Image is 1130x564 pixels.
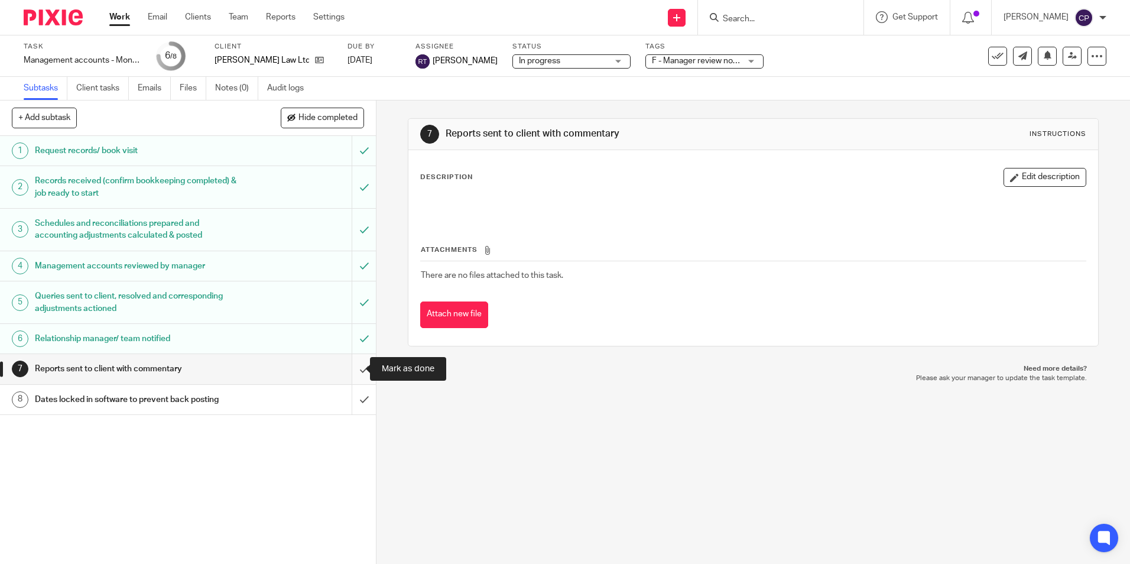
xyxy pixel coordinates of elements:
[24,54,142,66] div: Management accounts - Monthly
[313,11,345,23] a: Settings
[170,53,177,60] small: /8
[652,57,800,65] span: F - Manager review notes to be actioned
[266,11,296,23] a: Reports
[35,287,238,317] h1: Queries sent to client, resolved and corresponding adjustments actioned
[35,172,238,202] h1: Records received (confirm bookkeeping completed) & job ready to start
[1004,168,1086,187] button: Edit description
[421,271,563,280] span: There are no files attached to this task.
[420,125,439,144] div: 7
[76,77,129,100] a: Client tasks
[109,11,130,23] a: Work
[148,11,167,23] a: Email
[348,42,401,51] label: Due by
[12,108,77,128] button: + Add subtask
[415,54,430,69] img: svg%3E
[180,77,206,100] a: Files
[12,391,28,408] div: 8
[267,77,313,100] a: Audit logs
[420,374,1086,383] p: Please ask your manager to update the task template.
[35,360,238,378] h1: Reports sent to client with commentary
[415,42,498,51] label: Assignee
[1004,11,1069,23] p: [PERSON_NAME]
[165,49,177,63] div: 6
[12,179,28,196] div: 2
[35,142,238,160] h1: Request records/ book visit
[35,215,238,245] h1: Schedules and reconciliations prepared and accounting adjustments calculated & posted
[35,330,238,348] h1: Relationship manager/ team notified
[1030,129,1086,139] div: Instructions
[420,364,1086,374] p: Need more details?
[24,77,67,100] a: Subtasks
[185,11,211,23] a: Clients
[12,294,28,311] div: 5
[512,42,631,51] label: Status
[420,173,473,182] p: Description
[348,56,372,64] span: [DATE]
[138,77,171,100] a: Emails
[24,9,83,25] img: Pixie
[12,361,28,377] div: 7
[35,391,238,409] h1: Dates locked in software to prevent back posting
[215,42,333,51] label: Client
[12,258,28,274] div: 4
[12,142,28,159] div: 1
[35,257,238,275] h1: Management accounts reviewed by manager
[298,114,358,123] span: Hide completed
[1074,8,1093,27] img: svg%3E
[722,14,828,25] input: Search
[420,302,488,328] button: Attach new file
[24,42,142,51] label: Task
[892,13,938,21] span: Get Support
[645,42,764,51] label: Tags
[421,247,478,253] span: Attachments
[229,11,248,23] a: Team
[446,128,778,140] h1: Reports sent to client with commentary
[12,330,28,347] div: 6
[12,221,28,238] div: 3
[215,54,309,66] p: [PERSON_NAME] Law Ltd
[433,55,498,67] span: [PERSON_NAME]
[519,57,560,65] span: In progress
[281,108,364,128] button: Hide completed
[215,77,258,100] a: Notes (0)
